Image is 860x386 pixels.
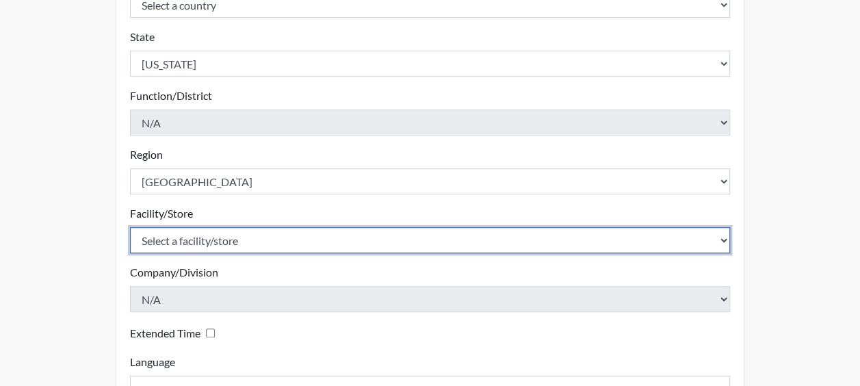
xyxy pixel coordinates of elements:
[130,325,200,342] label: Extended Time
[130,146,163,163] label: Region
[130,354,175,370] label: Language
[130,29,155,45] label: State
[130,205,193,222] label: Facility/Store
[130,264,218,281] label: Company/Division
[130,88,212,104] label: Function/District
[130,323,220,343] div: Checking this box will provide the interviewee with an accomodation of extra time to answer each ...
